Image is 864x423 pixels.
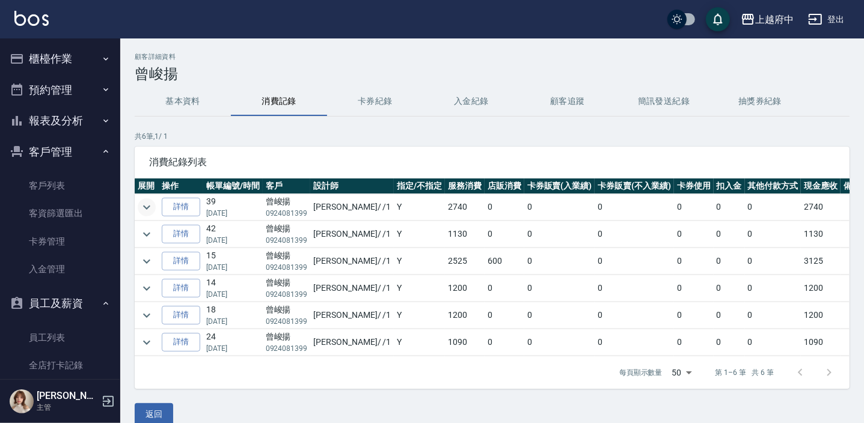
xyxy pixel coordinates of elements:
[485,178,524,194] th: 店販消費
[5,255,115,283] a: 入金管理
[445,248,485,275] td: 2525
[485,248,524,275] td: 600
[524,329,595,356] td: 0
[310,302,394,329] td: [PERSON_NAME] / /1
[423,87,519,116] button: 入金紀錄
[445,178,485,194] th: 服務消費
[206,289,260,300] p: [DATE]
[595,178,674,194] th: 卡券販賣(不入業績)
[714,275,745,302] td: 0
[524,248,595,275] td: 0
[263,275,311,302] td: 曾峻揚
[714,178,745,194] th: 扣入金
[801,275,841,302] td: 1200
[266,343,308,354] p: 0924081399
[266,208,308,219] p: 0924081399
[801,221,841,248] td: 1130
[263,329,311,356] td: 曾峻揚
[485,221,524,248] td: 0
[616,87,712,116] button: 簡訊發送紀錄
[519,87,616,116] button: 顧客追蹤
[135,131,850,142] p: 共 6 筆, 1 / 1
[715,367,774,378] p: 第 1–6 筆 共 6 筆
[394,178,445,194] th: 指定/不指定
[801,302,841,329] td: 1200
[841,178,863,194] th: 備註
[5,136,115,168] button: 客戶管理
[595,275,674,302] td: 0
[263,194,311,221] td: 曾峻揚
[203,178,263,194] th: 帳單編號/時間
[394,194,445,221] td: Y
[674,178,714,194] th: 卡券使用
[801,329,841,356] td: 1090
[674,329,714,356] td: 0
[745,248,801,275] td: 0
[674,302,714,329] td: 0
[310,248,394,275] td: [PERSON_NAME] / /1
[135,178,159,194] th: 展開
[674,221,714,248] td: 0
[138,198,156,216] button: expand row
[14,11,49,26] img: Logo
[206,262,260,273] p: [DATE]
[37,402,98,413] p: 主管
[755,12,794,27] div: 上越府中
[619,367,663,378] p: 每頁顯示數量
[5,75,115,106] button: 預約管理
[674,248,714,275] td: 0
[263,221,311,248] td: 曾峻揚
[445,329,485,356] td: 1090
[524,221,595,248] td: 0
[310,221,394,248] td: [PERSON_NAME] / /1
[595,194,674,221] td: 0
[595,329,674,356] td: 0
[445,194,485,221] td: 2740
[445,275,485,302] td: 1200
[5,351,115,379] a: 全店打卡記錄
[801,194,841,221] td: 2740
[714,329,745,356] td: 0
[5,43,115,75] button: 櫃檯作業
[394,275,445,302] td: Y
[5,324,115,351] a: 員工列表
[159,178,203,194] th: 操作
[162,252,200,270] a: 詳情
[263,178,311,194] th: 客戶
[206,208,260,219] p: [DATE]
[801,248,841,275] td: 3125
[5,228,115,255] a: 卡券管理
[162,198,200,216] a: 詳情
[595,248,674,275] td: 0
[138,306,156,324] button: expand row
[801,178,841,194] th: 現金應收
[714,302,745,329] td: 0
[266,316,308,327] p: 0924081399
[327,87,423,116] button: 卡券紀錄
[394,329,445,356] td: Y
[394,221,445,248] td: Y
[674,194,714,221] td: 0
[263,248,311,275] td: 曾峻揚
[206,316,260,327] p: [DATE]
[266,289,308,300] p: 0924081399
[5,199,115,227] a: 客資篩選匯出
[667,356,696,389] div: 50
[266,235,308,246] p: 0924081399
[138,333,156,351] button: expand row
[745,221,801,248] td: 0
[745,329,801,356] td: 0
[524,194,595,221] td: 0
[310,194,394,221] td: [PERSON_NAME] / /1
[5,288,115,319] button: 員工及薪資
[745,302,801,329] td: 0
[445,221,485,248] td: 1130
[135,65,850,82] h3: 曾峻揚
[310,275,394,302] td: [PERSON_NAME] / /1
[803,8,850,31] button: 登出
[524,302,595,329] td: 0
[674,275,714,302] td: 0
[162,333,200,351] a: 詳情
[162,306,200,324] a: 詳情
[206,235,260,246] p: [DATE]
